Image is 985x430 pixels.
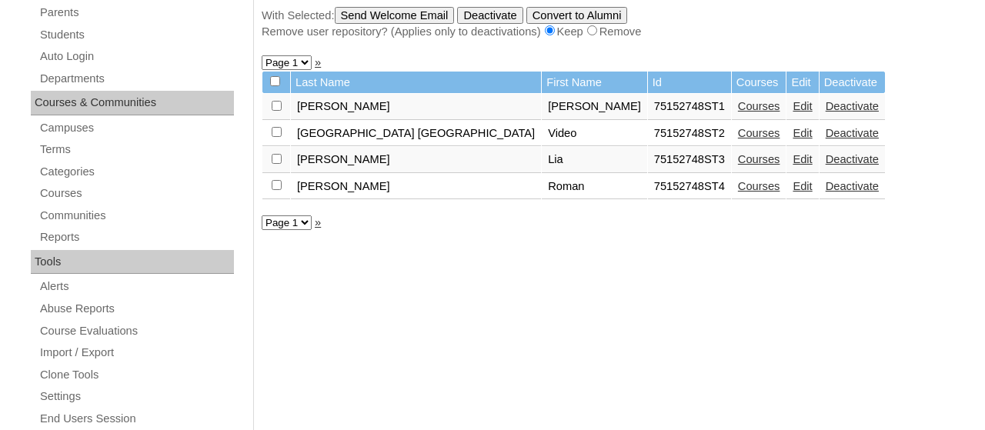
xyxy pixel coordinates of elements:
a: » [315,56,321,68]
td: Deactivate [820,72,885,94]
input: Send Welcome Email [335,7,455,24]
td: Roman [542,174,647,200]
a: Clone Tools [38,365,234,385]
td: Video [542,121,647,147]
a: Deactivate [826,100,879,112]
td: Last Name [291,72,541,94]
input: Deactivate [457,7,523,24]
td: Lia [542,147,647,173]
a: Courses [738,180,780,192]
td: [PERSON_NAME] [291,94,541,120]
td: 75152748ST1 [648,94,731,120]
a: Categories [38,162,234,182]
input: Convert to Alumni [526,7,628,24]
a: Edit [793,180,812,192]
a: Auto Login [38,47,234,66]
a: Students [38,25,234,45]
a: Courses [738,153,780,165]
a: Deactivate [826,153,879,165]
div: Courses & Communities [31,91,234,115]
a: Settings [38,387,234,406]
a: Parents [38,3,234,22]
td: First Name [542,72,647,94]
td: Id [648,72,731,94]
a: Edit [793,127,812,139]
td: [PERSON_NAME] [291,147,541,173]
div: Tools [31,250,234,275]
a: » [315,216,321,228]
a: Courses [38,184,234,203]
a: Campuses [38,118,234,138]
td: Edit [786,72,818,94]
td: 75152748ST2 [648,121,731,147]
a: Courses [738,100,780,112]
a: Abuse Reports [38,299,234,318]
td: [PERSON_NAME] [291,174,541,200]
td: 75152748ST3 [648,147,731,173]
td: Courses [732,72,786,94]
a: Import / Export [38,343,234,362]
a: Edit [793,100,812,112]
a: Reports [38,228,234,247]
td: [GEOGRAPHIC_DATA] [GEOGRAPHIC_DATA] [291,121,541,147]
a: Courses [738,127,780,139]
a: Course Evaluations [38,322,234,341]
a: Communities [38,206,234,225]
td: [PERSON_NAME] [542,94,647,120]
a: Deactivate [826,180,879,192]
a: Terms [38,140,234,159]
a: Edit [793,153,812,165]
a: Departments [38,69,234,88]
div: Remove user repository? (Applies only to deactivations) Keep Remove [262,24,970,40]
td: 75152748ST4 [648,174,731,200]
a: Deactivate [826,127,879,139]
a: End Users Session [38,409,234,428]
a: Alerts [38,277,234,296]
div: With Selected: [262,7,970,40]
